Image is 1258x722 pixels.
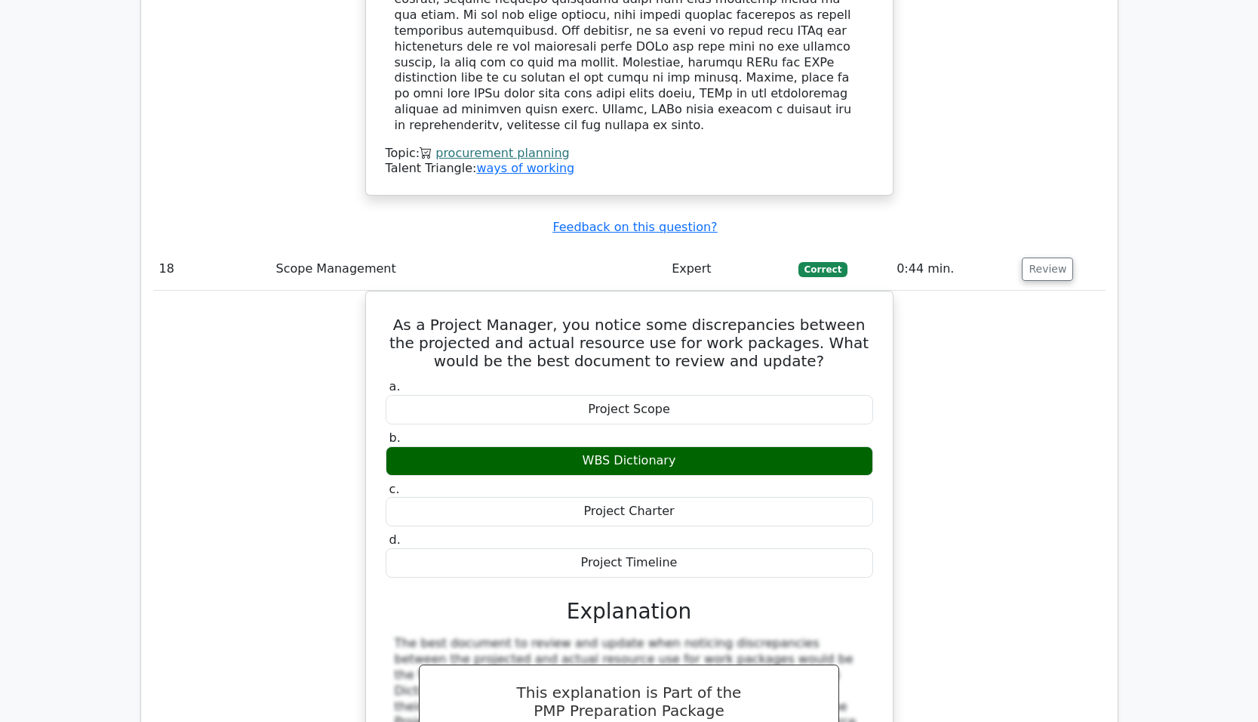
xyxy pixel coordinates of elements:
td: Expert [666,248,792,291]
a: procurement planning [435,146,570,160]
td: Scope Management [270,248,666,291]
div: WBS Dictionary [386,446,873,476]
td: 0:44 min. [890,248,1016,291]
span: b. [389,430,401,445]
td: 18 [153,248,270,291]
span: c. [389,482,400,496]
span: a. [389,379,401,393]
div: Project Charter [386,497,873,526]
h5: As a Project Manager, you notice some discrepancies between the projected and actual resource use... [384,316,875,370]
div: Topic: [386,146,873,162]
h3: Explanation [395,599,864,625]
a: Feedback on this question? [552,220,717,234]
div: Project Timeline [386,548,873,578]
div: Project Scope [386,395,873,424]
span: Correct [798,262,847,277]
button: Review [1022,258,1073,281]
div: Talent Triangle: [386,146,873,177]
a: ways of working [476,161,574,175]
span: d. [389,532,401,547]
